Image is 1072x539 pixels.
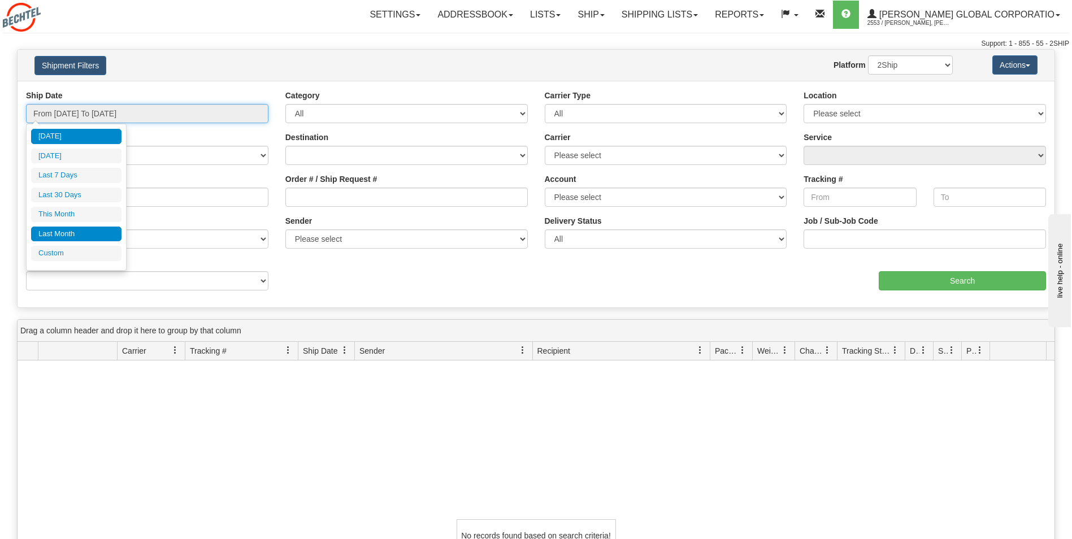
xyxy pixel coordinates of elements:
a: Shipment Issues filter column settings [942,341,961,360]
span: Sender [359,345,385,357]
li: This Month [31,207,121,222]
label: Destination [285,132,328,143]
label: Ship Date [26,90,63,101]
input: Search [879,271,1046,290]
li: Last 30 Days [31,188,121,203]
div: live help - online [8,10,105,18]
span: Ship Date [303,345,337,357]
a: Reports [706,1,772,29]
div: grid grouping header [18,320,1054,342]
a: Delivery Status filter column settings [914,341,933,360]
a: Shipping lists [613,1,706,29]
a: Pickup Status filter column settings [970,341,989,360]
span: [PERSON_NAME] Global Corporatio [876,10,1054,19]
a: Ship Date filter column settings [335,341,354,360]
label: Carrier [545,132,571,143]
label: Job / Sub-Job Code [804,215,878,227]
label: Tracking # [804,173,843,185]
a: Packages filter column settings [733,341,752,360]
button: Actions [992,55,1038,75]
span: Delivery Status [910,345,919,357]
li: Last 7 Days [31,168,121,183]
a: Ship [569,1,613,29]
img: logo2553.jpg [3,3,41,32]
span: Tracking Status [842,345,891,357]
label: Delivery Status [545,215,602,227]
span: Tracking # [190,345,227,357]
span: Weight [757,345,781,357]
label: Service [804,132,832,143]
span: 2553 / [PERSON_NAME], [PERSON_NAME] [867,18,952,29]
label: Account [545,173,576,185]
label: Platform [834,59,866,71]
a: Tracking Status filter column settings [886,341,905,360]
span: Packages [715,345,739,357]
a: Recipient filter column settings [691,341,710,360]
span: Shipment Issues [938,345,948,357]
span: Carrier [122,345,146,357]
span: Pickup Status [966,345,976,357]
a: Carrier filter column settings [166,341,185,360]
a: Tracking # filter column settings [279,341,298,360]
a: Settings [361,1,429,29]
li: Last Month [31,227,121,242]
a: Charge filter column settings [818,341,837,360]
a: Addressbook [429,1,522,29]
a: Weight filter column settings [775,341,795,360]
div: Support: 1 - 855 - 55 - 2SHIP [3,39,1069,49]
label: Order # / Ship Request # [285,173,377,185]
li: [DATE] [31,149,121,164]
label: Carrier Type [545,90,591,101]
a: Lists [522,1,569,29]
a: Sender filter column settings [513,341,532,360]
label: Category [285,90,320,101]
li: Custom [31,246,121,261]
a: [PERSON_NAME] Global Corporatio 2553 / [PERSON_NAME], [PERSON_NAME] [859,1,1069,29]
input: To [934,188,1046,207]
li: [DATE] [31,129,121,144]
span: Charge [800,345,823,357]
input: From [804,188,916,207]
label: Sender [285,215,312,227]
iframe: chat widget [1046,212,1071,327]
button: Shipment Filters [34,56,106,75]
span: Recipient [537,345,570,357]
label: Location [804,90,836,101]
